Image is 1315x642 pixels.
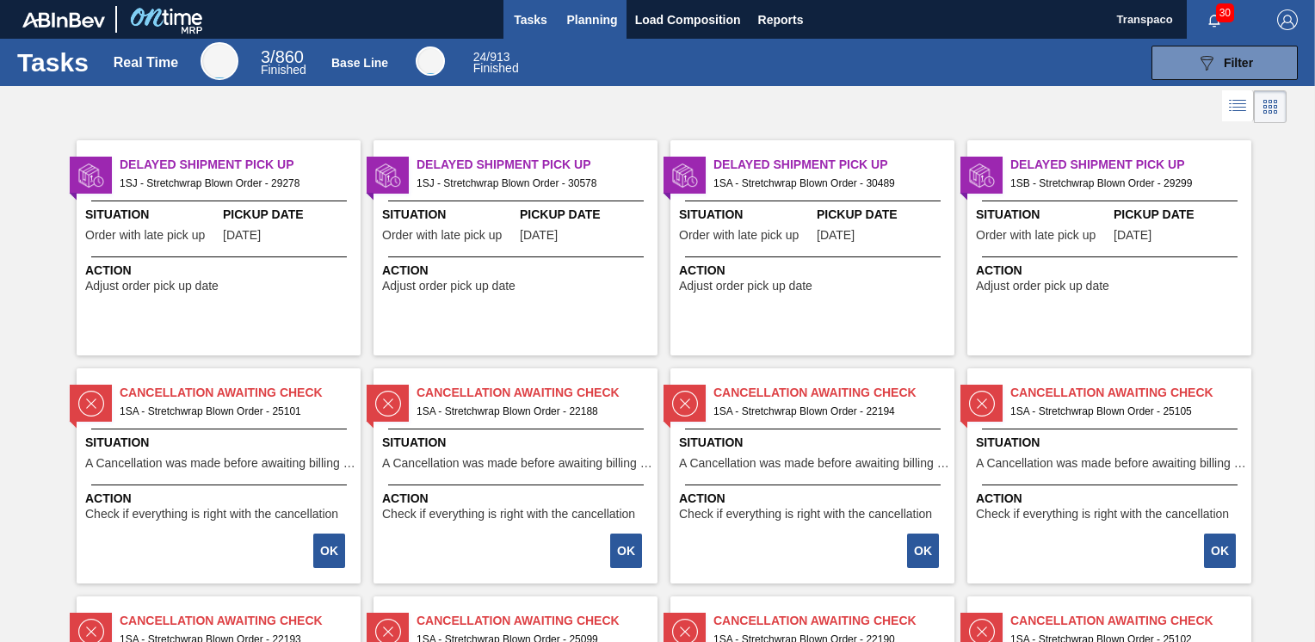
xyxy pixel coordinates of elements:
[120,384,361,402] span: Cancellation Awaiting Check
[976,508,1229,521] span: Check if everything is right with the cancellation
[417,612,657,630] span: Cancellation Awaiting Check
[417,384,657,402] span: Cancellation Awaiting Check
[679,508,932,521] span: Check if everything is right with the cancellation
[473,61,519,75] span: Finished
[679,490,950,508] span: Action
[679,280,812,293] span: Adjust order pick up date
[976,457,1247,470] span: A Cancellation was made before awaiting billing stage
[672,163,698,188] img: status
[417,174,644,193] span: 1SJ - Stretchwrap Blown Order - 30578
[1010,384,1251,402] span: Cancellation Awaiting Check
[672,391,698,417] img: status
[907,534,939,568] button: OK
[261,47,270,66] span: 3
[1114,206,1247,224] span: Pickup Date
[817,229,855,242] span: 08/08/2025
[382,508,635,521] span: Check if everything is right with the cancellation
[473,50,487,64] span: 24
[78,163,104,188] img: status
[382,206,516,224] span: Situation
[1277,9,1298,30] img: Logout
[473,50,510,64] span: / 913
[120,156,361,174] span: Delayed Shipment Pick Up
[713,402,941,421] span: 1SA - Stretchwrap Blown Order - 22194
[817,206,950,224] span: Pickup Date
[382,229,502,242] span: Order with late pick up
[713,612,954,630] span: Cancellation Awaiting Check
[85,206,219,224] span: Situation
[315,532,347,570] div: Complete task: 2188579
[1010,612,1251,630] span: Cancellation Awaiting Check
[520,206,653,224] span: Pickup Date
[120,612,361,630] span: Cancellation Awaiting Check
[1010,156,1251,174] span: Delayed Shipment Pick Up
[610,534,642,568] button: OK
[758,9,804,30] span: Reports
[1114,229,1151,242] span: 06/26/2025
[114,55,178,71] div: Real Time
[375,163,401,188] img: status
[261,47,304,66] span: / 860
[679,206,812,224] span: Situation
[969,391,995,417] img: status
[1222,90,1254,123] div: List Vision
[78,391,104,417] img: status
[1151,46,1298,80] button: Filter
[976,280,1109,293] span: Adjust order pick up date
[382,457,653,470] span: A Cancellation was made before awaiting billing stage
[201,42,238,80] div: Real Time
[223,206,356,224] span: Pickup Date
[382,280,516,293] span: Adjust order pick up date
[261,63,306,77] span: Finished
[417,156,657,174] span: Delayed Shipment Pick Up
[85,490,356,508] span: Action
[909,532,941,570] div: Complete task: 2188581
[261,50,306,76] div: Real Time
[1010,402,1238,421] span: 1SA - Stretchwrap Blown Order - 25105
[223,229,261,242] span: 06/21/2025
[567,9,618,30] span: Planning
[416,46,445,76] div: Base Line
[1204,534,1236,568] button: OK
[331,56,388,70] div: Base Line
[85,508,338,521] span: Check if everything is right with the cancellation
[976,262,1247,280] span: Action
[313,534,345,568] button: OK
[679,229,799,242] span: Order with late pick up
[1216,3,1234,22] span: 30
[85,280,219,293] span: Adjust order pick up date
[713,174,941,193] span: 1SA - Stretchwrap Blown Order - 30489
[612,532,644,570] div: Complete task: 2188580
[635,9,741,30] span: Load Composition
[976,229,1096,242] span: Order with late pick up
[679,262,950,280] span: Action
[473,52,519,74] div: Base Line
[382,490,653,508] span: Action
[1206,532,1238,570] div: Complete task: 2188582
[85,229,205,242] span: Order with late pick up
[85,434,356,452] span: Situation
[120,402,347,421] span: 1SA - Stretchwrap Blown Order - 25101
[976,434,1247,452] span: Situation
[1010,174,1238,193] span: 1SB - Stretchwrap Blown Order - 29299
[679,457,950,470] span: A Cancellation was made before awaiting billing stage
[1224,56,1253,70] span: Filter
[512,9,550,30] span: Tasks
[85,457,356,470] span: A Cancellation was made before awaiting billing stage
[22,12,105,28] img: TNhmsLtSVTkK8tSr43FrP2fwEKptu5GPRR3wAAAABJRU5ErkJggg==
[976,206,1109,224] span: Situation
[976,490,1247,508] span: Action
[17,52,89,72] h1: Tasks
[85,262,356,280] span: Action
[375,391,401,417] img: status
[120,174,347,193] span: 1SJ - Stretchwrap Blown Order - 29278
[713,156,954,174] span: Delayed Shipment Pick Up
[417,402,644,421] span: 1SA - Stretchwrap Blown Order - 22188
[713,384,954,402] span: Cancellation Awaiting Check
[1254,90,1287,123] div: Card Vision
[520,229,558,242] span: 08/13/2025
[1187,8,1242,32] button: Notifications
[679,434,950,452] span: Situation
[969,163,995,188] img: status
[382,262,653,280] span: Action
